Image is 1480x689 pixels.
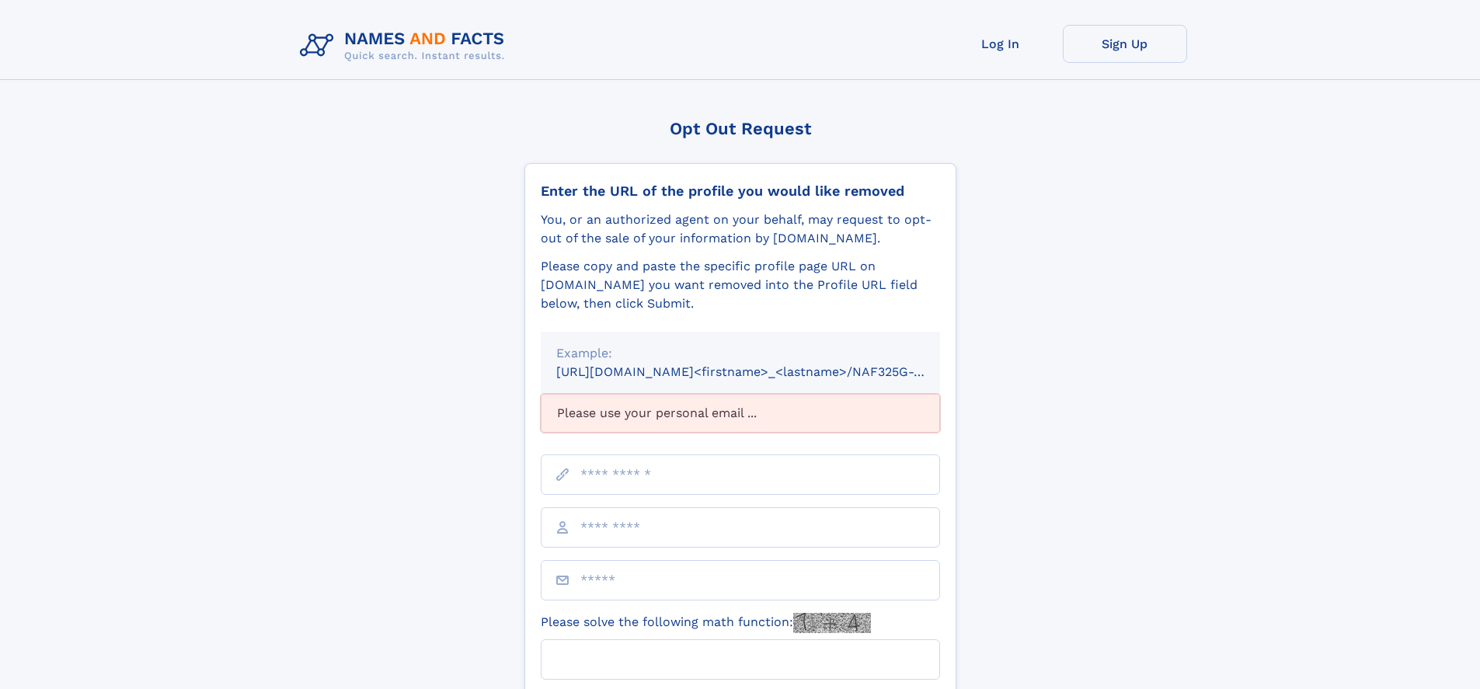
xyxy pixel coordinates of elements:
label: Please solve the following math function: [541,613,871,633]
small: [URL][DOMAIN_NAME]<firstname>_<lastname>/NAF325G-xxxxxxxx [556,364,970,379]
div: You, or an authorized agent on your behalf, may request to opt-out of the sale of your informatio... [541,211,940,248]
div: Please copy and paste the specific profile page URL on [DOMAIN_NAME] you want removed into the Pr... [541,257,940,313]
div: Enter the URL of the profile you would like removed [541,183,940,200]
a: Log In [938,25,1063,63]
div: Please use your personal email ... [541,394,940,433]
div: Opt Out Request [524,119,956,138]
img: Logo Names and Facts [294,25,517,67]
div: Example: [556,344,925,363]
a: Sign Up [1063,25,1187,63]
